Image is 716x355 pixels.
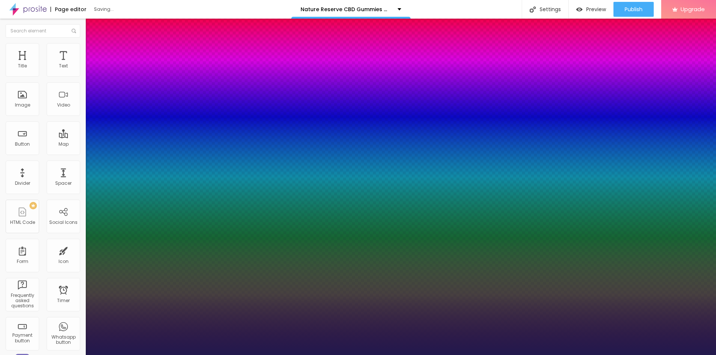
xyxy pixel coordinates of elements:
[15,142,30,147] div: Button
[576,6,582,13] img: view-1.svg
[613,2,654,17] button: Publish
[586,6,606,12] span: Preview
[530,6,536,13] img: Icone
[17,259,28,264] div: Form
[625,6,643,12] span: Publish
[59,142,69,147] div: Map
[55,181,72,186] div: Spacer
[569,2,613,17] button: Preview
[301,7,392,12] p: Nature Reserve CBD Gummies Worth It? Find Out Now!
[59,63,68,69] div: Text
[15,181,30,186] div: Divider
[10,220,35,225] div: HTML Code
[59,259,69,264] div: Icon
[57,298,70,303] div: Timer
[7,293,37,309] div: Frequently asked questions
[94,7,180,12] div: Saving...
[6,24,80,38] input: Search element
[57,102,70,108] div: Video
[15,102,30,108] div: Image
[50,7,87,12] div: Page editor
[49,220,78,225] div: Social Icons
[48,335,78,345] div: Whatsapp button
[681,6,705,12] span: Upgrade
[18,63,27,69] div: Title
[72,29,76,33] img: Icone
[7,333,37,343] div: Payment button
